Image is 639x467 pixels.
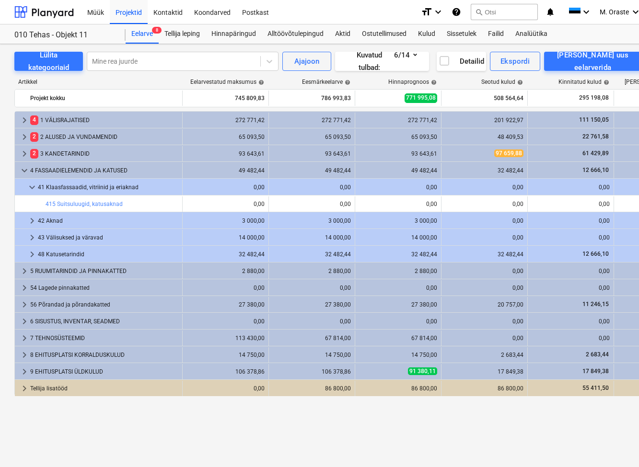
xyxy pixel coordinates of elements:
[532,335,610,342] div: 0,00
[302,79,350,85] div: Eesmärkeelarve
[206,24,262,44] div: Hinnapäringud
[359,150,437,157] div: 93 643,61
[452,6,461,18] i: Abikeskus
[482,24,510,44] div: Failid
[532,268,610,274] div: 0,00
[475,8,483,16] span: search
[186,318,265,325] div: 0,00
[445,318,523,325] div: 0,00
[273,150,351,157] div: 93 643,61
[126,24,159,44] a: Eelarve8
[445,117,523,124] div: 201 922,97
[186,217,265,224] div: 3 000,00
[186,91,265,106] div: 745 809,83
[19,131,30,143] span: keyboard_arrow_right
[273,134,351,140] div: 65 093,50
[405,93,437,103] span: 771 995,08
[359,352,437,358] div: 14 750,00
[359,234,437,241] div: 14 000,00
[578,116,610,123] span: 111 150,05
[445,301,523,308] div: 20 757,00
[186,285,265,291] div: 0,00
[532,201,610,207] div: 0,00
[445,335,523,342] div: 0,00
[186,335,265,342] div: 113 430,00
[359,318,437,325] div: 0,00
[186,301,265,308] div: 27 380,00
[190,79,264,85] div: Eelarvestatud maksumus
[294,55,319,68] div: Ajajoon
[273,301,351,308] div: 27 380,00
[412,24,441,44] div: Kulud
[19,349,30,361] span: keyboard_arrow_right
[186,117,265,124] div: 272 771,42
[532,285,610,291] div: 0,00
[30,280,178,296] div: 54 Lagede pinnakatted
[273,335,351,342] div: 67 814,00
[581,167,610,173] span: 12 666,10
[494,149,523,157] span: 97 659,88
[359,201,437,207] div: 0,00
[152,27,162,34] span: 8
[186,234,265,241] div: 14 000,00
[30,297,178,312] div: 56 Põrandad ja põrandakatted
[581,368,610,375] span: 17 849,38
[408,367,437,375] span: 91 380,11
[26,49,71,74] div: Lülita kategooriaid
[445,134,523,140] div: 48 409,53
[282,52,331,71] button: Ajajoon
[19,148,30,159] span: keyboard_arrow_right
[19,165,30,176] span: keyboard_arrow_down
[186,201,265,207] div: 0,00
[510,24,553,44] a: Analüütika
[30,314,178,329] div: 6 SISUSTUS, INVENTAR, SEADMED
[581,6,592,18] i: keyboard_arrow_down
[30,263,178,279] div: 5 RUUMITARINDID JA PINNAKATTED
[273,268,351,274] div: 2 880,00
[471,4,538,20] button: Otsi
[441,24,482,44] a: Sissetulek
[273,385,351,392] div: 86 800,00
[602,80,609,85] span: help
[578,94,610,102] span: 295 198,08
[186,352,265,358] div: 14 750,00
[555,49,631,74] div: [PERSON_NAME] uus eelarverida
[46,201,123,207] a: 415 Suitsuluugid, katusaknad
[186,134,265,140] div: 65 093,50
[273,91,351,106] div: 786 993,83
[581,301,610,308] span: 11 246,15
[445,368,523,375] div: 17 849,38
[429,80,437,85] span: help
[445,285,523,291] div: 0,00
[159,24,206,44] a: Tellija leping
[359,167,437,174] div: 49 482,44
[445,352,523,358] div: 2 683,44
[19,383,30,394] span: keyboard_arrow_right
[273,184,351,191] div: 0,00
[532,217,610,224] div: 0,00
[30,91,178,106] div: Projekt kokku
[126,24,159,44] div: Eelarve
[558,79,609,85] div: Kinnitatud kulud
[30,347,178,363] div: 8 EHITUSPLATSI KORRALDUSKULUD
[445,268,523,274] div: 0,00
[581,251,610,257] span: 12 666,10
[186,368,265,375] div: 106 378,86
[30,381,178,396] div: Tellija lisatööd
[14,79,182,85] div: Artikkel
[439,55,484,68] div: Detailid
[26,232,38,243] span: keyboard_arrow_right
[359,268,437,274] div: 2 880,00
[359,184,437,191] div: 0,00
[388,79,437,85] div: Hinnaprognoos
[273,318,351,325] div: 0,00
[585,351,610,358] span: 2 683,44
[19,282,30,294] span: keyboard_arrow_right
[445,201,523,207] div: 0,00
[19,366,30,377] span: keyboard_arrow_right
[14,52,83,71] button: Lülita kategooriaid
[335,52,429,71] button: Kuvatud tulbad:6/14
[490,52,540,71] button: Ekspordi
[445,385,523,392] div: 86 800,00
